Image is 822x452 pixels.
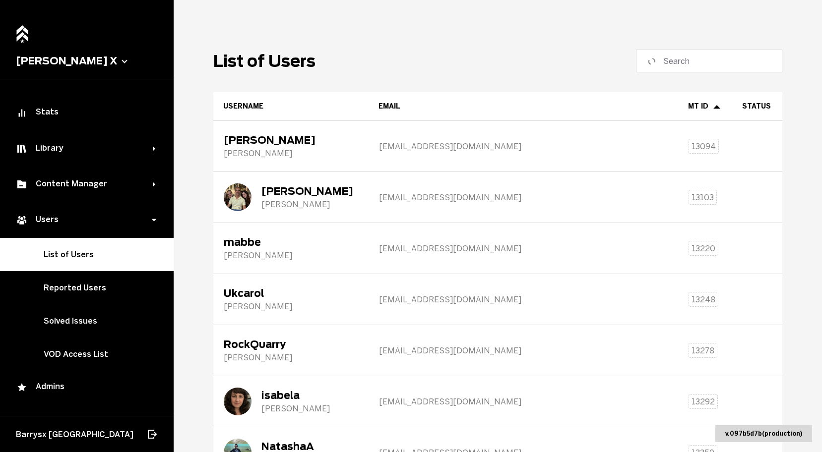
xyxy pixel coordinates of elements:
span: 13094 [692,142,716,151]
tr: mbaaronson[PERSON_NAME][PERSON_NAME][EMAIL_ADDRESS][DOMAIN_NAME]13103 [213,172,782,223]
button: Log out [146,423,158,445]
div: Library [16,143,153,155]
div: Admins [16,382,158,394]
div: Ukcarol [224,287,292,299]
span: Barrysx [GEOGRAPHIC_DATA] [16,430,133,439]
span: [EMAIL_ADDRESS][DOMAIN_NAME] [379,244,521,253]
div: [PERSON_NAME] [224,134,316,146]
a: Home [13,20,31,41]
th: Toggle SortBy [369,92,679,121]
th: Toggle SortBy [213,92,369,121]
div: [PERSON_NAME] [224,251,292,260]
span: [EMAIL_ADDRESS][DOMAIN_NAME] [379,295,521,304]
img: mbaaronson [224,183,252,211]
img: isabela [224,388,252,415]
tr: [PERSON_NAME][PERSON_NAME][EMAIL_ADDRESS][DOMAIN_NAME]13094 [213,121,782,172]
div: MT ID [688,102,722,111]
span: [EMAIL_ADDRESS][DOMAIN_NAME] [379,193,521,202]
span: 13220 [692,244,715,253]
div: Stats [16,107,158,119]
input: Search [663,55,762,67]
span: 13248 [692,295,715,304]
span: [EMAIL_ADDRESS][DOMAIN_NAME] [379,346,521,355]
div: Users [16,214,153,226]
div: [PERSON_NAME] [261,404,330,413]
th: Toggle SortBy [678,92,732,121]
div: isabela [261,390,330,401]
span: 13278 [692,346,714,355]
button: [PERSON_NAME] X [16,55,158,67]
tr: mabbe[PERSON_NAME][EMAIL_ADDRESS][DOMAIN_NAME]13220 [213,223,782,274]
tr: RockQuarry[PERSON_NAME][EMAIL_ADDRESS][DOMAIN_NAME]13278 [213,325,782,376]
div: v. 097b5d7b ( production ) [715,425,812,442]
div: [PERSON_NAME] [224,302,292,311]
span: 13103 [692,193,714,202]
div: [PERSON_NAME] [261,200,353,209]
h1: List of Users [213,52,316,71]
div: [PERSON_NAME] [224,149,316,158]
span: [EMAIL_ADDRESS][DOMAIN_NAME] [379,142,521,151]
span: 13292 [692,397,715,406]
div: mabbe [224,236,292,248]
div: RockQuarry [224,339,292,350]
div: Content Manager [16,178,153,190]
div: [PERSON_NAME] [224,353,292,362]
div: [PERSON_NAME] [261,185,353,197]
tr: isabelaisabela[PERSON_NAME][EMAIL_ADDRESS][DOMAIN_NAME]13292 [213,376,782,427]
th: Status [732,92,782,121]
span: [EMAIL_ADDRESS][DOMAIN_NAME] [379,397,521,406]
tr: Ukcarol[PERSON_NAME][EMAIL_ADDRESS][DOMAIN_NAME]13248 [213,274,782,325]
